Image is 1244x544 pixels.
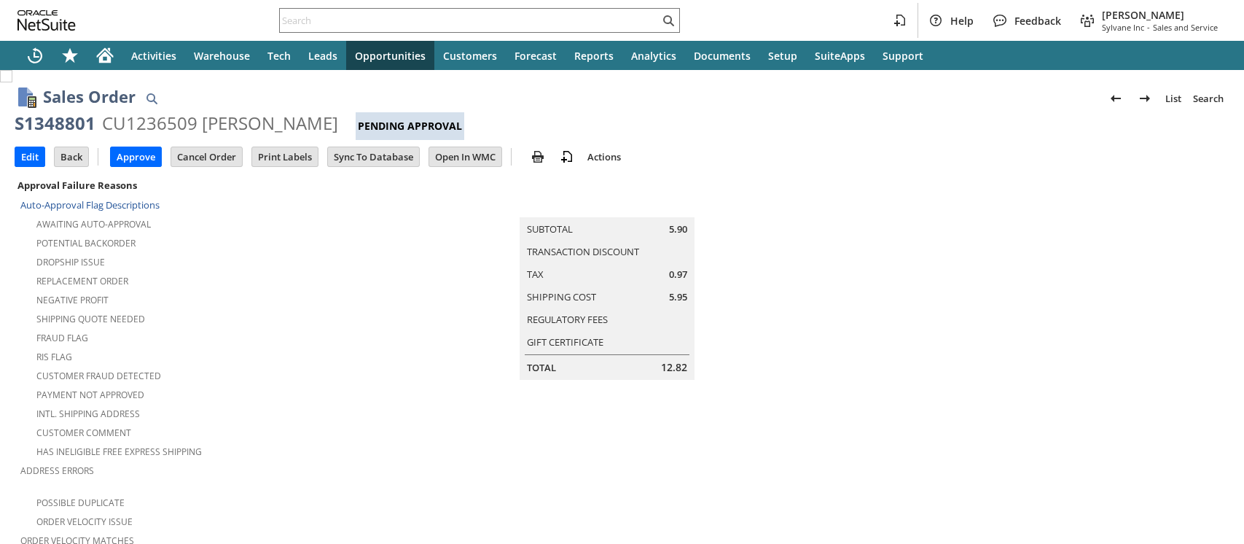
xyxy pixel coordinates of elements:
a: Recent Records [17,41,52,70]
a: Auto-Approval Flag Descriptions [20,198,160,211]
span: Help [950,14,974,28]
span: SuiteApps [815,49,865,63]
div: Pending Approval [356,112,464,140]
span: 5.90 [669,222,687,236]
span: Analytics [631,49,676,63]
input: Sync To Database [328,147,419,166]
a: Reports [566,41,622,70]
a: Regulatory Fees [527,313,608,326]
a: RIS flag [36,351,72,363]
a: List [1159,87,1187,110]
svg: Recent Records [26,47,44,64]
span: Leads [308,49,337,63]
a: Activities [122,41,185,70]
svg: Home [96,47,114,64]
a: Search [1187,87,1229,110]
a: Tech [259,41,300,70]
span: Opportunities [355,49,426,63]
div: CU1236509 [PERSON_NAME] [102,112,338,135]
span: Forecast [515,49,557,63]
a: Customer Fraud Detected [36,370,161,382]
span: Activities [131,49,176,63]
a: Setup [759,41,806,70]
a: Total [527,361,556,374]
a: Warehouse [185,41,259,70]
svg: logo [17,10,76,31]
a: Replacement Order [36,275,128,287]
a: Subtotal [527,222,573,236]
input: Print Labels [252,147,318,166]
input: Approve [111,147,161,166]
h1: Sales Order [43,85,136,109]
span: Sales and Service [1153,22,1218,33]
a: Home [87,41,122,70]
img: print.svg [529,148,547,166]
span: 5.95 [669,290,687,304]
a: SuiteApps [806,41,874,70]
a: Customers [434,41,506,70]
div: Shortcuts [52,41,87,70]
a: Support [874,41,932,70]
a: Address Errors [20,465,94,477]
img: Quick Find [143,90,160,107]
div: S1348801 [15,112,95,135]
div: Approval Failure Reasons [15,176,414,195]
img: Previous [1107,90,1124,107]
a: Gift Certificate [527,335,603,349]
input: Cancel Order [171,147,242,166]
input: Open In WMC [429,147,501,166]
span: Support [883,49,923,63]
a: Actions [582,150,627,163]
span: Tech [267,49,291,63]
a: Shipping Cost [527,290,596,303]
a: Analytics [622,41,685,70]
span: - [1147,22,1150,33]
a: Order Velocity Issue [36,516,133,528]
svg: Shortcuts [61,47,79,64]
input: Edit [15,147,44,166]
input: Back [55,147,88,166]
a: Negative Profit [36,294,109,306]
a: Transaction Discount [527,245,639,258]
a: Documents [685,41,759,70]
a: Fraud Flag [36,332,88,344]
caption: Summary [520,194,695,217]
span: Feedback [1014,14,1061,28]
a: Potential Backorder [36,237,136,249]
a: Tax [527,268,544,281]
a: Leads [300,41,346,70]
img: add-record.svg [558,148,576,166]
span: Documents [694,49,751,63]
span: Customers [443,49,497,63]
span: Warehouse [194,49,250,63]
a: Intl. Shipping Address [36,408,140,420]
a: Awaiting Auto-Approval [36,218,151,230]
a: Shipping Quote Needed [36,313,145,325]
span: [PERSON_NAME] [1102,8,1218,22]
a: Opportunities [346,41,434,70]
a: Possible Duplicate [36,497,125,509]
span: Reports [574,49,614,63]
a: Payment not approved [36,389,144,401]
a: Customer Comment [36,427,131,439]
input: Search [280,12,660,29]
span: 0.97 [669,268,687,281]
span: Setup [768,49,797,63]
a: Forecast [506,41,566,70]
span: 12.82 [661,360,687,375]
svg: Search [660,12,677,29]
a: Dropship Issue [36,256,105,268]
a: Has Ineligible Free Express Shipping [36,446,202,458]
img: Next [1136,90,1154,107]
span: Sylvane Inc [1102,22,1144,33]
